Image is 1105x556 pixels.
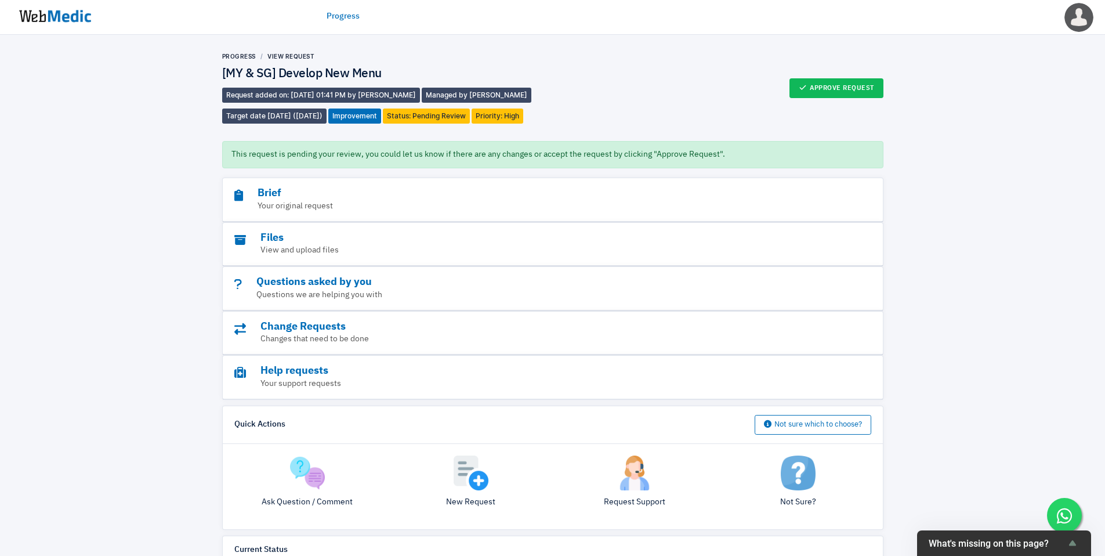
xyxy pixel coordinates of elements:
h6: Quick Actions [234,420,285,430]
button: Show survey - What's missing on this page? [929,536,1079,550]
a: Progress [222,53,256,60]
a: Progress [327,10,360,23]
h4: [MY & SG] Develop New Menu [222,67,553,82]
p: Changes that need to be done [234,333,807,345]
p: View and upload files [234,244,807,257]
img: support.png [617,456,652,490]
p: Request Support [561,496,708,508]
h3: Change Requests [234,320,807,334]
p: Ask Question / Comment [234,496,381,508]
h3: Questions asked by you [234,276,807,289]
span: Improvement [328,109,381,124]
button: Approve Request [789,78,883,98]
a: View Request [267,53,314,60]
nav: breadcrumb [222,52,553,61]
img: question.png [290,456,325,490]
span: Target date [DATE] ([DATE]) [222,109,327,124]
span: What's missing on this page? [929,538,1066,549]
h3: Help requests [234,364,807,378]
span: Request added on: [DATE] 01:41 PM by [PERSON_NAME] [222,88,420,103]
span: Status: Pending Review [383,109,470,124]
div: This request is pending your review, you could let us know if there are any changes or accept the... [222,141,883,168]
p: Your original request [234,200,807,212]
h3: Brief [234,187,807,200]
button: Not sure which to choose? [755,415,871,435]
h3: Files [234,232,807,245]
p: Questions we are helping you with [234,289,807,301]
img: add.png [454,456,488,490]
span: Managed by [PERSON_NAME] [422,88,531,103]
p: Not Sure? [725,496,871,508]
span: Priority: High [472,109,523,124]
p: New Request [398,496,544,508]
img: not-sure.png [781,456,816,490]
h6: Current Status [234,545,288,555]
p: Your support requests [234,378,807,390]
